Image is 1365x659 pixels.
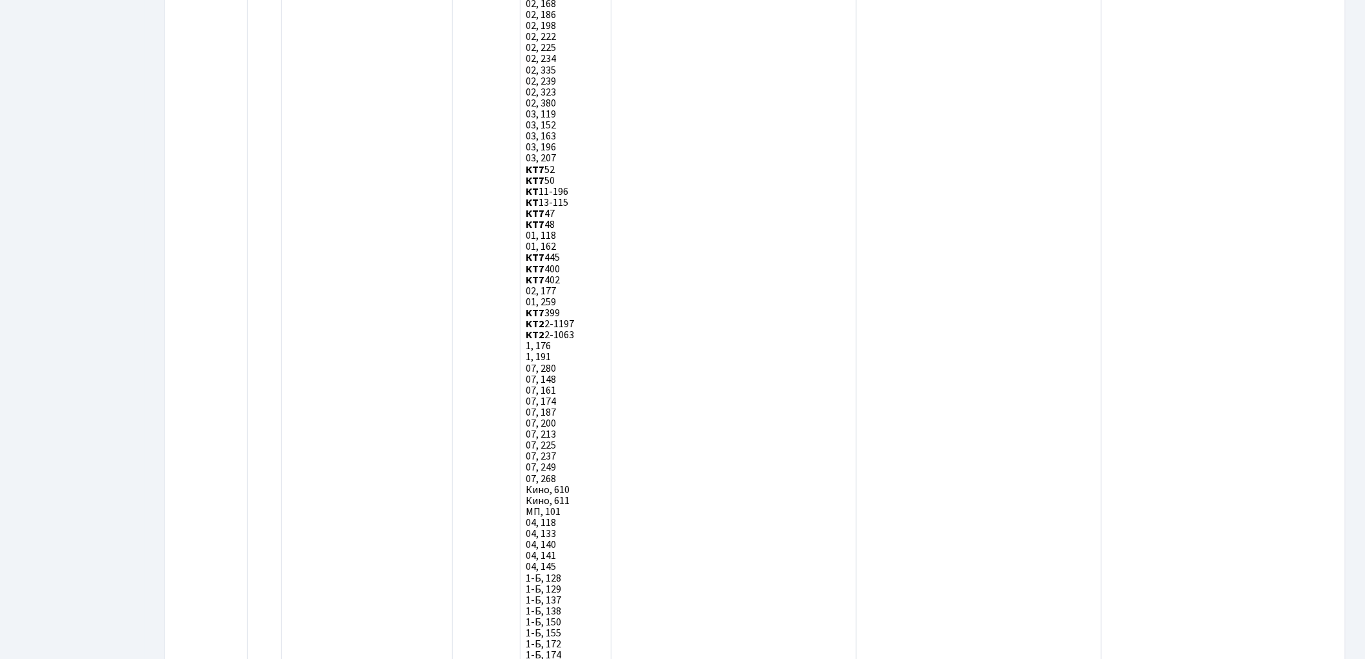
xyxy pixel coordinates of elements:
b: КТ7 [526,262,544,276]
b: КТ7 [526,306,544,320]
b: КТ7 [526,174,544,188]
b: КТ7 [526,218,544,232]
b: КТ [526,196,539,210]
b: КТ2 [526,317,544,331]
b: КТ [526,185,539,199]
b: КТ7 [526,273,544,287]
b: КТ7 [526,251,544,265]
b: КТ7 [526,163,544,177]
b: КТ2 [526,328,544,342]
b: КТ7 [526,207,544,221]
